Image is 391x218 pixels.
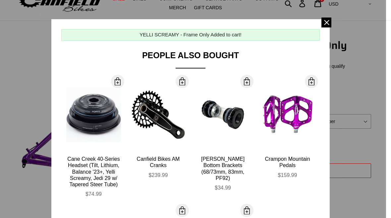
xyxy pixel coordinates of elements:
[260,87,315,142] img: Canfield-Crampon-Mountain-Purple-Shopify_large.jpg
[278,172,297,178] span: $159.99
[195,156,250,181] div: [PERSON_NAME] Bottom Brackets (68/73mm, 83mm, PF92)
[131,87,186,142] img: Canfield-Crank-ABRing-2_df4c4e77-9ee2-41fa-a362-64b584e1fd51_large.jpg
[66,87,121,142] img: Cane_Creek_40-Series_Headset_Tilt_Lithium_Balance_23_Yelli_Screamy_Jedi_29_w_Tapered_Steer_Tube_l...
[66,156,121,188] div: Cane Creek 40-Series Headset (Tilt, Lithium, Balance '23+, Yelli Screamy, Jedi 29 w/ Tapered Stee...
[140,31,241,39] div: YELLI SCREAMY - Frame Only Added to cart!
[215,185,231,191] span: $34.99
[85,191,102,197] span: $74.99
[149,172,168,178] span: $239.99
[195,87,250,142] img: Canfield-Bottom-Bracket-73mm-Shopify_large.jpg
[131,156,186,168] div: Canfield Bikes AM Cranks
[61,51,320,68] div: People Also Bought
[260,156,315,168] div: Crampon Mountain Pedals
